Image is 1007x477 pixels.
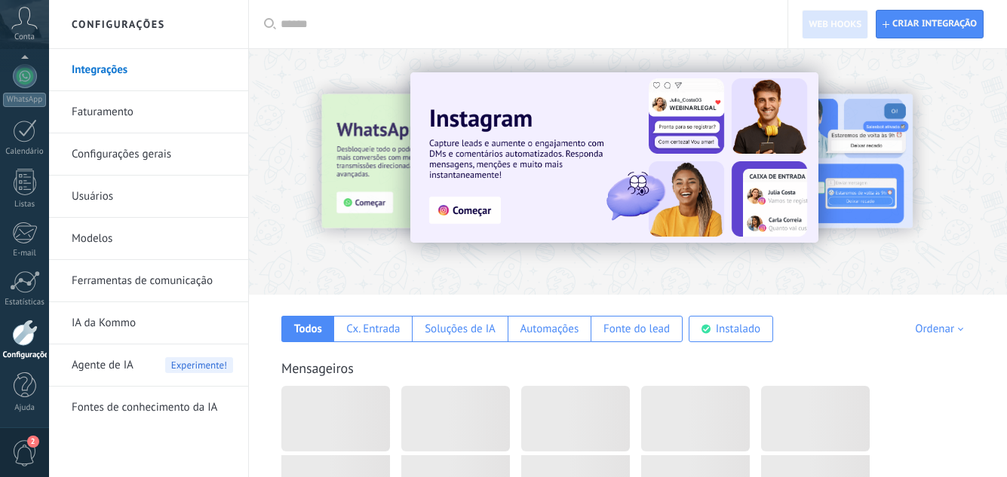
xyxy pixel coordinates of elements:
span: Web hooks [809,19,861,31]
div: Configurações [3,350,47,360]
li: Faturamento [49,91,248,133]
button: Web hooks [802,10,868,38]
a: Modelos [72,218,233,260]
img: Slide 1 [410,72,818,243]
span: Experimente! [165,357,233,373]
div: Ajuda [3,403,47,413]
div: WhatsApp [3,93,46,107]
a: Mensageiros [281,359,354,377]
div: Automações [520,322,579,336]
div: Calendário [3,147,47,157]
span: 2 [27,436,39,448]
li: Usuários [49,176,248,218]
div: E-mail [3,249,47,258]
span: Conta [14,32,35,42]
div: Soluções de IA [425,322,496,336]
a: Agente de IAExperimente! [72,344,233,387]
a: Usuários [72,176,233,218]
li: Modelos [49,218,248,260]
div: Fonte do lead [603,322,670,336]
li: Ferramentas de comunicação [49,260,248,302]
li: Integrações [49,49,248,91]
a: Faturamento [72,91,233,133]
div: Estatísticas [3,298,47,307]
div: Todos [294,322,322,336]
li: Agente de IA [49,344,248,387]
a: IA da Kommo [72,302,233,344]
li: Fontes de conhecimento da IA [49,387,248,428]
a: Fontes de conhecimento da IA [72,387,233,429]
div: Cx. Entrada [346,322,400,336]
a: Ferramentas de comunicação [72,260,233,302]
a: Integrações [72,49,233,91]
div: Ordenar [915,322,969,336]
li: IA da Kommo [49,302,248,344]
div: Listas [3,200,47,209]
button: Criar integração [876,10,984,38]
span: Agente de IA [72,344,134,387]
span: Criar integração [892,18,977,30]
div: Instalado [716,322,760,336]
li: Configurações gerais [49,133,248,176]
a: Configurações gerais [72,133,233,176]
